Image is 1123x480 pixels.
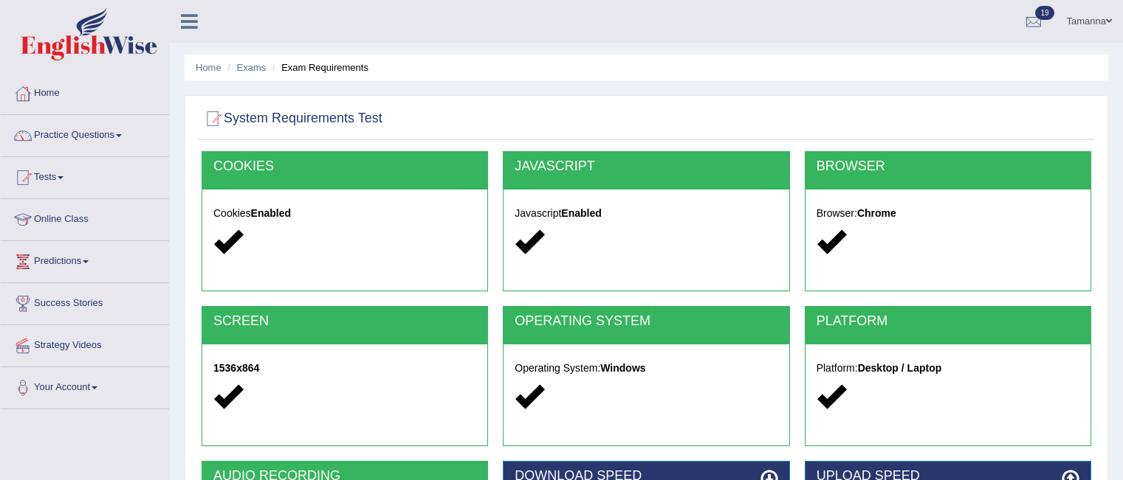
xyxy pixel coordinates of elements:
[515,159,777,174] h2: JAVASCRIPT
[1,367,169,404] a: Your Account
[1,73,169,110] a: Home
[515,208,777,219] h5: Javascript
[237,62,267,73] a: Exams
[213,314,476,329] h2: SCREEN
[1,241,169,278] a: Predictions
[196,62,221,73] a: Home
[1,157,169,194] a: Tests
[515,363,777,374] h5: Operating System:
[1,115,169,152] a: Practice Questions
[858,362,942,374] strong: Desktop / Laptop
[213,159,476,174] h2: COOKIES
[1,325,169,362] a: Strategy Videos
[202,108,382,130] h2: System Requirements Test
[515,314,777,329] h2: OPERATING SYSTEM
[269,60,368,74] li: Exam Requirements
[251,207,291,219] strong: Enabled
[1035,6,1054,20] span: 19
[817,314,1079,329] h2: PLATFORM
[1,283,169,320] a: Success Stories
[857,207,896,219] strong: Chrome
[213,208,476,219] h5: Cookies
[817,159,1079,174] h2: BROWSER
[1,199,169,236] a: Online Class
[600,362,645,374] strong: Windows
[213,362,259,374] strong: 1536x864
[561,207,601,219] strong: Enabled
[817,363,1079,374] h5: Platform:
[817,208,1079,219] h5: Browser:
